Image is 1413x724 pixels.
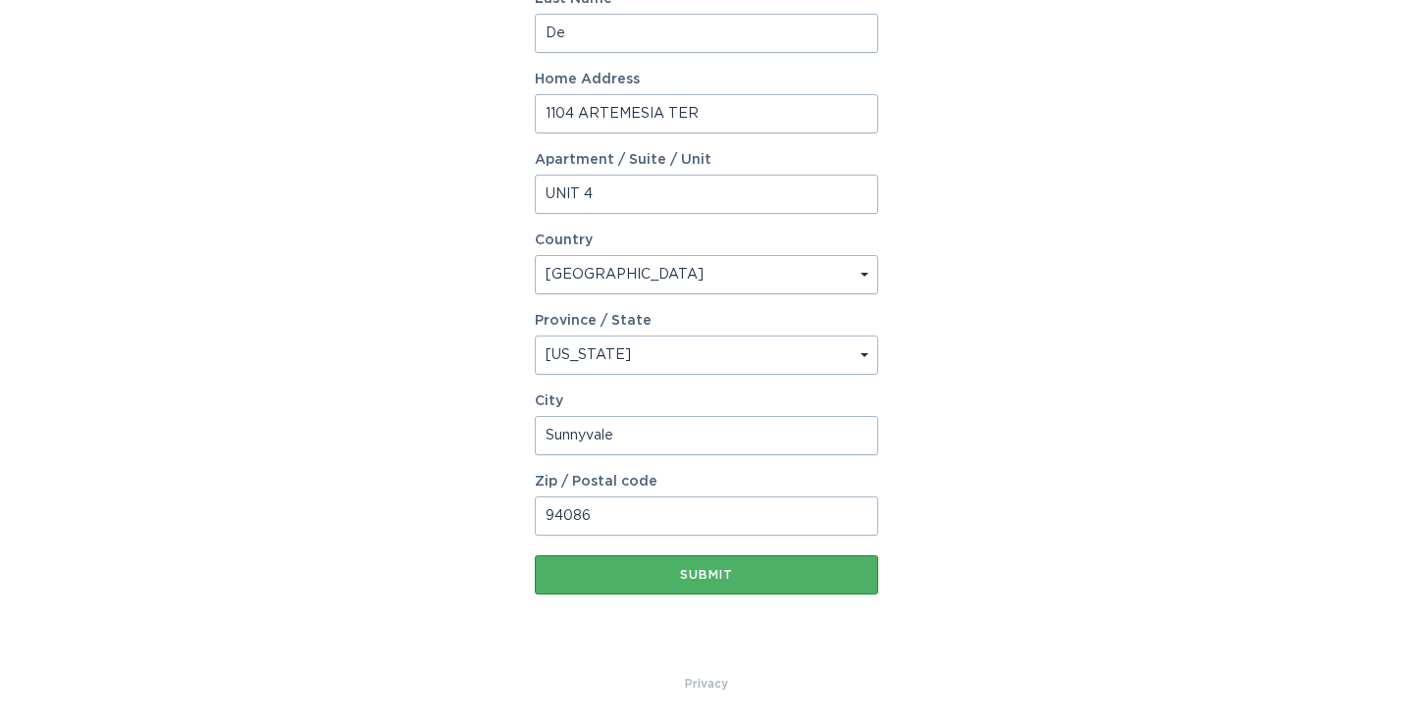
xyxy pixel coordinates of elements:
label: Home Address [535,73,878,86]
label: City [535,394,878,408]
div: Submit [545,569,868,581]
label: Province / State [535,314,652,328]
button: Submit [535,555,878,595]
label: Apartment / Suite / Unit [535,153,878,167]
label: Zip / Postal code [535,475,878,489]
label: Country [535,233,593,247]
a: Privacy Policy & Terms of Use [685,673,728,695]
